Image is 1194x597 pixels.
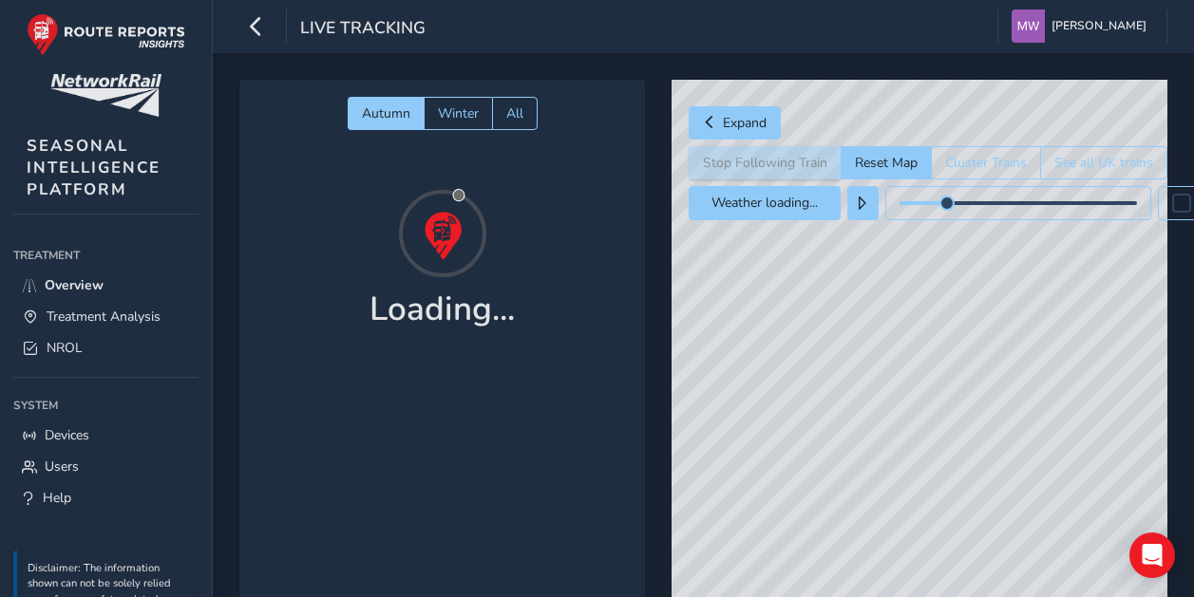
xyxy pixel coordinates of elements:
[424,97,492,130] button: Winter
[1012,9,1045,43] img: diamond-layout
[931,146,1040,179] button: Cluster Trains
[13,451,199,482] a: Users
[492,97,538,130] button: All
[1129,532,1175,578] div: Open Intercom Messenger
[841,146,931,179] button: Reset Map
[45,276,104,294] span: Overview
[47,308,161,326] span: Treatment Analysis
[13,301,199,332] a: Treatment Analysis
[348,97,424,130] button: Autumn
[47,339,83,357] span: NROL
[27,135,161,200] span: SEASONAL INTELLIGENCE PLATFORM
[1012,9,1153,43] button: [PERSON_NAME]
[1052,9,1147,43] span: [PERSON_NAME]
[13,332,199,364] a: NROL
[45,457,79,476] span: Users
[370,289,515,329] h1: Loading...
[13,270,199,301] a: Overview
[362,104,410,122] span: Autumn
[506,104,523,122] span: All
[13,420,199,451] a: Devices
[13,241,199,270] div: Treatment
[689,106,781,140] button: Expand
[27,13,185,56] img: rr logo
[13,391,199,420] div: System
[43,489,71,507] span: Help
[438,104,479,122] span: Winter
[1040,146,1167,179] button: See all UK trains
[723,114,767,132] span: Expand
[45,426,89,444] span: Devices
[689,186,841,220] button: Weather loading...
[50,74,161,117] img: customer logo
[13,482,199,513] a: Help
[300,16,426,43] span: Live Tracking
